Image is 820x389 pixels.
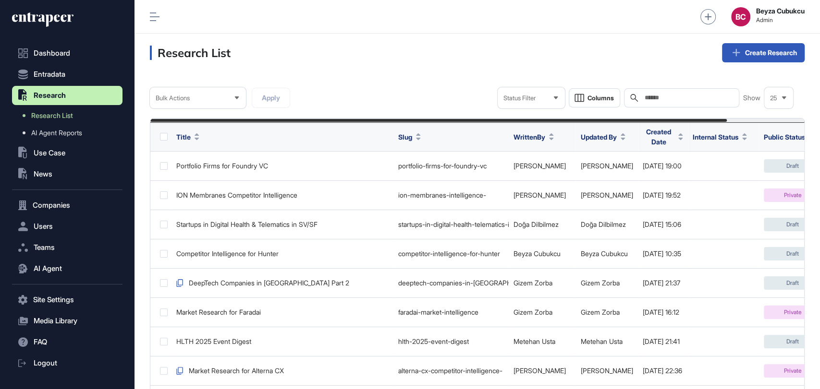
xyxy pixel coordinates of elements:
div: Market Research for Alterna CX [176,367,389,375]
button: Teams [12,238,122,257]
span: Companies [33,201,70,209]
div: alterna-cx-competitor-intelligence- [398,367,504,375]
button: Entradata [12,65,122,84]
button: FAQ [12,332,122,352]
div: [DATE] 19:52 [643,191,683,199]
div: Startups in Digital Health & Telematics in SV/SF [176,221,389,228]
div: Market Research for Faradai [176,308,389,316]
button: BC [731,7,750,26]
button: Updated By [581,132,625,142]
div: [DATE] 21:41 [643,338,683,345]
span: Logout [34,359,57,367]
span: Entradata [34,71,65,78]
a: Beyza Cubukcu [581,249,628,258]
span: Slug [398,132,412,142]
a: AI Agent Reports [17,124,122,141]
div: DeepTech Companies in [GEOGRAPHIC_DATA] Part 2 [176,279,389,287]
span: Created Date [643,127,674,147]
span: Updated By [581,132,617,142]
button: Title [176,132,199,142]
span: Public Status [764,132,805,142]
span: Title [176,132,191,142]
span: News [34,170,52,178]
a: [PERSON_NAME] [581,191,633,199]
a: Doğa Dilbilmez [581,220,626,228]
span: Media Library [34,317,77,325]
span: Show [743,94,760,102]
button: AI Agent [12,259,122,278]
span: Status Filter [503,94,536,102]
strong: Beyza Cubukcu [756,7,805,15]
span: Columns [587,94,614,102]
div: [DATE] 22:36 [643,367,683,375]
h3: Research List [150,46,231,60]
div: ION Membranes Competitor Intelligence [176,191,389,199]
button: Use Case [12,143,122,163]
button: Columns [569,88,620,107]
div: [DATE] 15:06 [643,221,683,228]
div: Competitor Intelligence for Hunter [176,250,389,258]
span: Site Settings [33,296,74,304]
a: [PERSON_NAME] [514,191,566,199]
span: WrittenBy [514,132,545,142]
div: HLTH 2025 Event Digest [176,338,389,345]
a: Research List [17,107,122,124]
div: [DATE] 16:12 [643,308,683,316]
div: faradai-market-intelligence [398,308,504,316]
button: Media Library [12,311,122,330]
a: Doğa Dilbilmez [514,220,559,228]
div: hlth-2025-event-digest [398,338,504,345]
span: Admin [756,17,805,24]
div: portfolio-firms-for-foundry-vc [398,162,504,170]
span: Research List [31,112,73,119]
div: Portfolio Firms for Foundry VC [176,162,389,170]
button: Created Date [643,127,683,147]
button: Users [12,217,122,236]
div: startups-in-digital-health-telematics-in-svsf [398,221,504,228]
a: Metehan Usta [514,337,555,345]
a: Logout [12,354,122,373]
button: Site Settings [12,290,122,309]
div: [DATE] 10:35 [643,250,683,258]
a: [PERSON_NAME] [514,366,566,375]
button: Slug [398,132,421,142]
span: Research [34,92,66,99]
button: Internal Status [693,132,747,142]
span: Internal Status [693,132,738,142]
button: Public Status [764,132,814,142]
button: WrittenBy [514,132,554,142]
div: [DATE] 21:37 [643,279,683,287]
span: 25 [770,94,777,102]
div: competitor-intelligence-for-hunter [398,250,504,258]
a: Dashboard [12,44,122,63]
button: News [12,165,122,184]
span: AI Agent Reports [31,129,82,137]
a: Gizem Zorba [581,308,620,316]
span: Users [34,223,53,230]
span: Dashboard [34,49,70,57]
div: ion-membranes-intelligence- [398,191,504,199]
button: Research [12,86,122,105]
span: Use Case [34,149,65,157]
a: Gizem Zorba [514,279,552,287]
div: [DATE] 19:00 [643,162,683,170]
a: [PERSON_NAME] [581,366,633,375]
a: Metehan Usta [581,337,623,345]
span: Bulk Actions [156,94,190,102]
a: Gizem Zorba [581,279,620,287]
span: AI Agent [34,265,62,272]
span: Teams [34,244,55,251]
a: Beyza Cubukcu [514,249,561,258]
a: Gizem Zorba [514,308,552,316]
span: FAQ [34,338,47,346]
button: Companies [12,196,122,215]
div: deeptech-companies-in-[GEOGRAPHIC_DATA]-part-2 [398,279,504,287]
a: [PERSON_NAME] [581,162,633,170]
a: [PERSON_NAME] [514,162,566,170]
a: Create Research [722,43,805,62]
